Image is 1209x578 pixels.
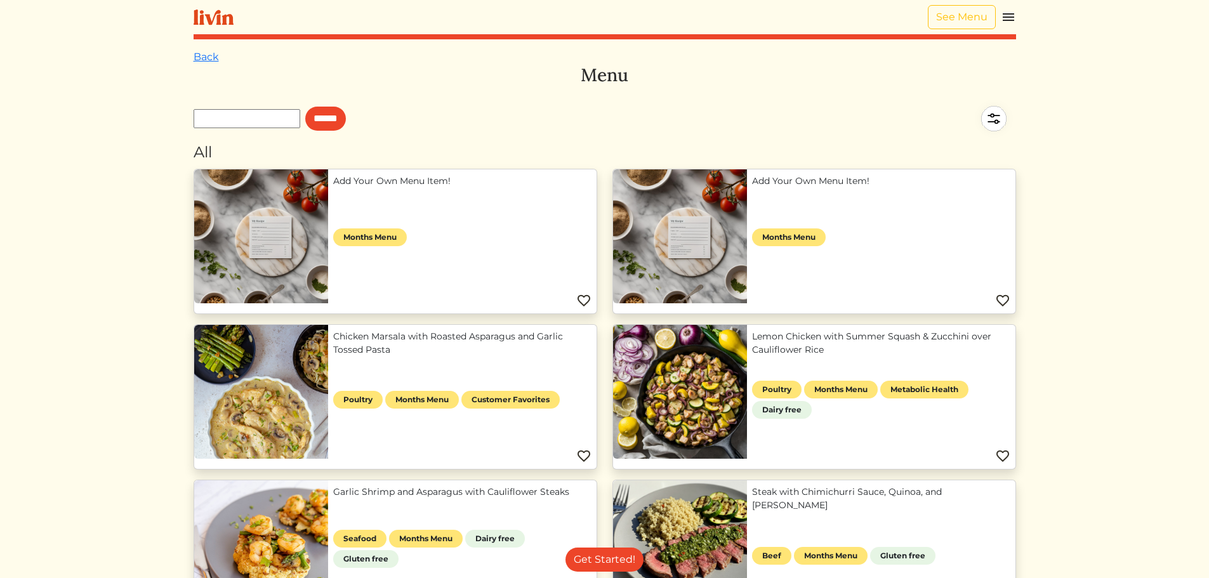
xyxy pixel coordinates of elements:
img: filter-5a7d962c2457a2d01fc3f3b070ac7679cf81506dd4bc827d76cf1eb68fb85cd7.svg [972,96,1016,141]
img: Favorite menu item [995,293,1010,308]
img: Favorite menu item [995,449,1010,464]
a: Get Started! [565,548,644,572]
a: Steak with Chimichurri Sauce, Quinoa, and [PERSON_NAME] [752,485,1010,512]
a: Lemon Chicken with Summer Squash & Zucchini over Cauliflower Rice [752,330,1010,357]
h3: Menu [194,65,1016,86]
a: Add Your Own Menu Item! [333,174,591,188]
img: menu_hamburger-cb6d353cf0ecd9f46ceae1c99ecbeb4a00e71ca567a856bd81f57e9d8c17bb26.svg [1001,10,1016,25]
div: All [194,141,1016,164]
a: Garlic Shrimp and Asparagus with Cauliflower Steaks [333,485,591,499]
a: Chicken Marsala with Roasted Asparagus and Garlic Tossed Pasta [333,330,591,357]
img: Favorite menu item [576,449,591,464]
img: Favorite menu item [576,293,591,308]
img: livin-logo-a0d97d1a881af30f6274990eb6222085a2533c92bbd1e4f22c21b4f0d0e3210c.svg [194,10,234,25]
a: See Menu [928,5,996,29]
a: Back [194,51,219,63]
a: Add Your Own Menu Item! [752,174,1010,188]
